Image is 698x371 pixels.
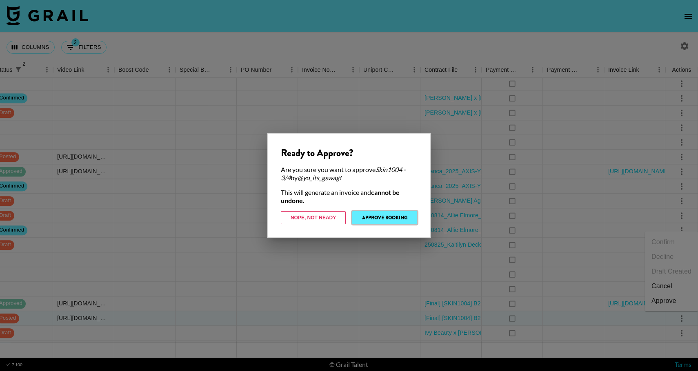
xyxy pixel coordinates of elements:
strong: cannot be undone [281,188,400,204]
button: Nope, Not Ready [281,211,346,224]
button: Approve Booking [352,211,417,224]
div: This will generate an invoice and . [281,188,417,205]
div: Are you sure you want to approve by ? [281,166,417,182]
em: Skin1004 - 3/4 [281,166,406,181]
div: Ready to Approve? [281,147,417,159]
em: @ yo_its_gswag [298,174,339,181]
